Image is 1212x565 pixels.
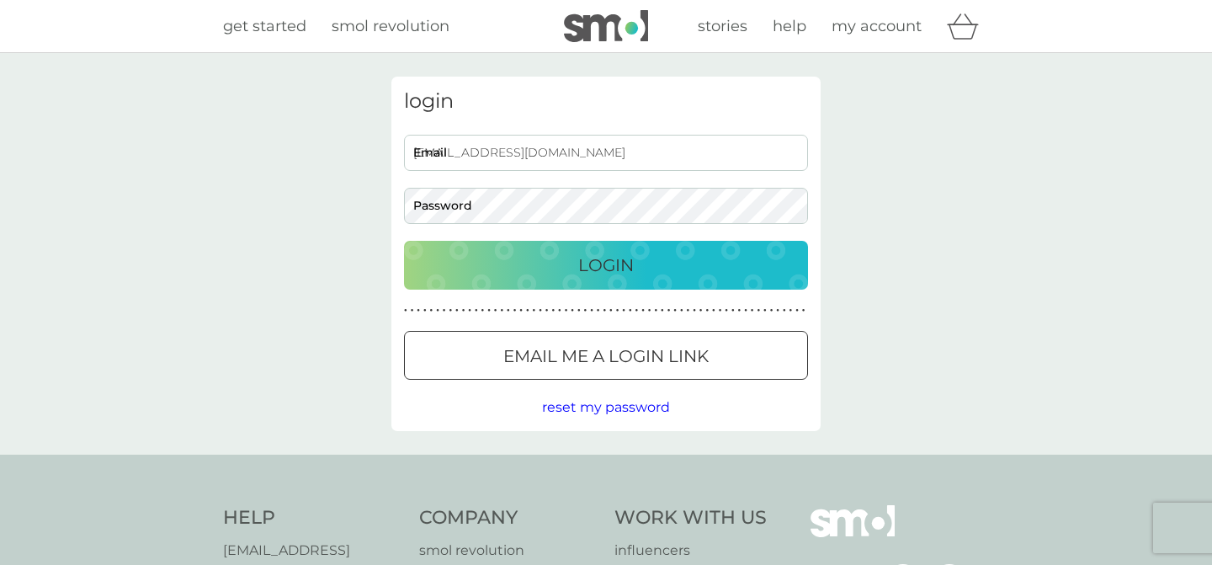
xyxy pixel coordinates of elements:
p: ● [770,306,773,315]
span: smol revolution [332,17,449,35]
p: ● [443,306,446,315]
p: ● [616,306,619,315]
p: ● [699,306,703,315]
p: ● [757,306,760,315]
p: ● [475,306,478,315]
p: ● [494,306,497,315]
p: ● [462,306,465,315]
p: ● [725,306,728,315]
p: ● [687,306,690,315]
p: ● [423,306,427,315]
p: ● [783,306,786,315]
p: ● [449,306,452,315]
p: ● [751,306,754,315]
p: ● [712,306,715,315]
p: ● [654,306,657,315]
p: ● [648,306,651,315]
p: ● [513,306,517,315]
span: help [773,17,806,35]
p: ● [795,306,799,315]
p: ● [603,306,606,315]
p: ● [635,306,639,315]
p: ● [731,306,735,315]
p: ● [622,306,625,315]
span: stories [698,17,747,35]
p: ● [719,306,722,315]
button: Email me a login link [404,331,808,380]
p: ● [558,306,561,315]
p: ● [565,306,568,315]
p: ● [533,306,536,315]
a: help [773,14,806,39]
p: ● [776,306,779,315]
a: my account [832,14,922,39]
p: ● [597,306,600,315]
p: ● [571,306,574,315]
p: ● [577,306,581,315]
p: ● [584,306,587,315]
p: ● [468,306,471,315]
p: ● [744,306,747,315]
img: smol [564,10,648,42]
div: basket [947,9,989,43]
p: ● [629,306,632,315]
p: ● [404,306,407,315]
p: ● [789,306,793,315]
img: smol [811,505,895,562]
h3: login [404,89,808,114]
p: ● [519,306,523,315]
p: ● [673,306,677,315]
p: ● [539,306,542,315]
button: Login [404,241,808,290]
p: ● [417,306,420,315]
a: stories [698,14,747,39]
button: reset my password [542,397,670,418]
p: ● [551,306,555,315]
p: ● [680,306,683,315]
h4: Help [223,505,402,531]
p: ● [455,306,459,315]
p: ● [545,306,549,315]
h4: Company [419,505,598,531]
p: ● [763,306,767,315]
p: ● [411,306,414,315]
p: ● [705,306,709,315]
p: ● [481,306,485,315]
a: influencers [614,540,767,562]
p: ● [738,306,742,315]
p: ● [507,306,510,315]
p: ● [693,306,696,315]
p: ● [500,306,503,315]
p: ● [641,306,645,315]
span: my account [832,17,922,35]
p: ● [661,306,664,315]
span: reset my password [542,399,670,415]
p: ● [430,306,433,315]
p: ● [526,306,529,315]
p: Email me a login link [503,343,709,370]
a: smol revolution [419,540,598,562]
p: Login [578,252,634,279]
p: ● [436,306,439,315]
p: ● [590,306,593,315]
a: get started [223,14,306,39]
h4: Work With Us [614,505,767,531]
p: ● [802,306,805,315]
p: ● [609,306,613,315]
a: smol revolution [332,14,449,39]
span: get started [223,17,306,35]
p: ● [487,306,491,315]
p: ● [667,306,671,315]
